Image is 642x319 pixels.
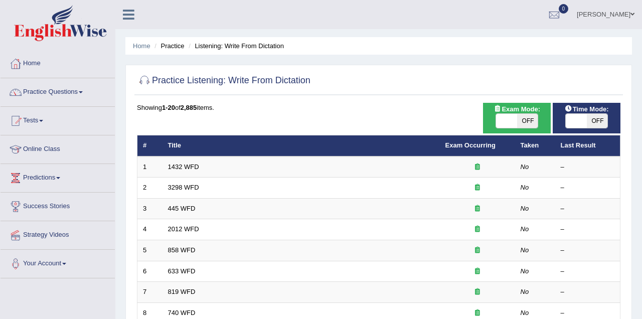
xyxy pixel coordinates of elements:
[521,288,529,295] em: No
[168,184,199,191] a: 3298 WFD
[1,164,115,189] a: Predictions
[445,204,510,214] div: Exam occurring question
[137,219,163,240] td: 4
[521,267,529,275] em: No
[517,114,538,128] span: OFF
[561,183,615,193] div: –
[521,205,529,212] em: No
[133,42,150,50] a: Home
[137,73,310,88] h2: Practice Listening: Write From Dictation
[555,135,620,156] th: Last Result
[445,246,510,255] div: Exam occurring question
[445,225,510,234] div: Exam occurring question
[1,221,115,246] a: Strategy Videos
[137,103,620,112] div: Showing of items.
[561,287,615,297] div: –
[181,104,197,111] b: 2,885
[1,50,115,75] a: Home
[521,309,529,316] em: No
[561,104,613,114] span: Time Mode:
[521,246,529,254] em: No
[168,163,199,171] a: 1432 WFD
[168,288,196,295] a: 819 WFD
[1,135,115,161] a: Online Class
[137,282,163,303] td: 7
[561,204,615,214] div: –
[561,267,615,276] div: –
[163,135,440,156] th: Title
[445,287,510,297] div: Exam occurring question
[515,135,555,156] th: Taken
[561,163,615,172] div: –
[137,261,163,282] td: 6
[561,225,615,234] div: –
[490,104,544,114] span: Exam Mode:
[162,104,175,111] b: 1-20
[168,225,199,233] a: 2012 WFD
[168,309,196,316] a: 740 WFD
[445,183,510,193] div: Exam occurring question
[445,141,496,149] a: Exam Occurring
[168,205,196,212] a: 445 WFD
[445,267,510,276] div: Exam occurring question
[483,103,551,133] div: Show exams occurring in exams
[137,178,163,199] td: 2
[561,308,615,318] div: –
[521,225,529,233] em: No
[1,250,115,275] a: Your Account
[445,308,510,318] div: Exam occurring question
[186,41,284,51] li: Listening: Write From Dictation
[152,41,184,51] li: Practice
[168,246,196,254] a: 858 WFD
[168,267,196,275] a: 633 WFD
[1,107,115,132] a: Tests
[521,163,529,171] em: No
[521,184,529,191] em: No
[137,240,163,261] td: 5
[1,78,115,103] a: Practice Questions
[137,156,163,178] td: 1
[561,246,615,255] div: –
[587,114,608,128] span: OFF
[445,163,510,172] div: Exam occurring question
[559,4,569,14] span: 0
[137,135,163,156] th: #
[137,198,163,219] td: 3
[1,193,115,218] a: Success Stories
